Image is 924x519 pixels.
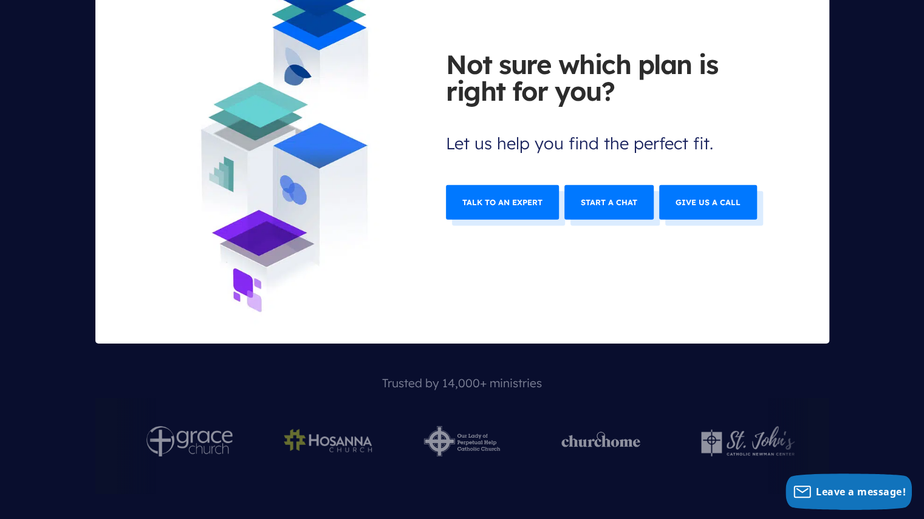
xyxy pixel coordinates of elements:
[816,485,906,498] span: Leave a message!
[424,426,499,456] img: Our-Lady-of-Perpetual-Help-Catholic-Church-logo
[785,473,912,510] button: Leave a message!
[564,185,654,220] a: Start a chat
[281,426,375,456] img: Hosanna
[146,426,233,456] img: logo-white-grace
[701,426,795,456] img: st-johns-logo
[549,426,652,456] img: pushpay-cust-logos-churchome[1]
[659,185,757,220] a: Give us a call
[446,185,559,220] a: Talk to an expert
[95,368,829,399] p: Trusted by 14,000+ ministries
[446,51,769,104] b: Not sure which plan is right for you?
[446,51,769,158] span: Let us help you find the perfect fit.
